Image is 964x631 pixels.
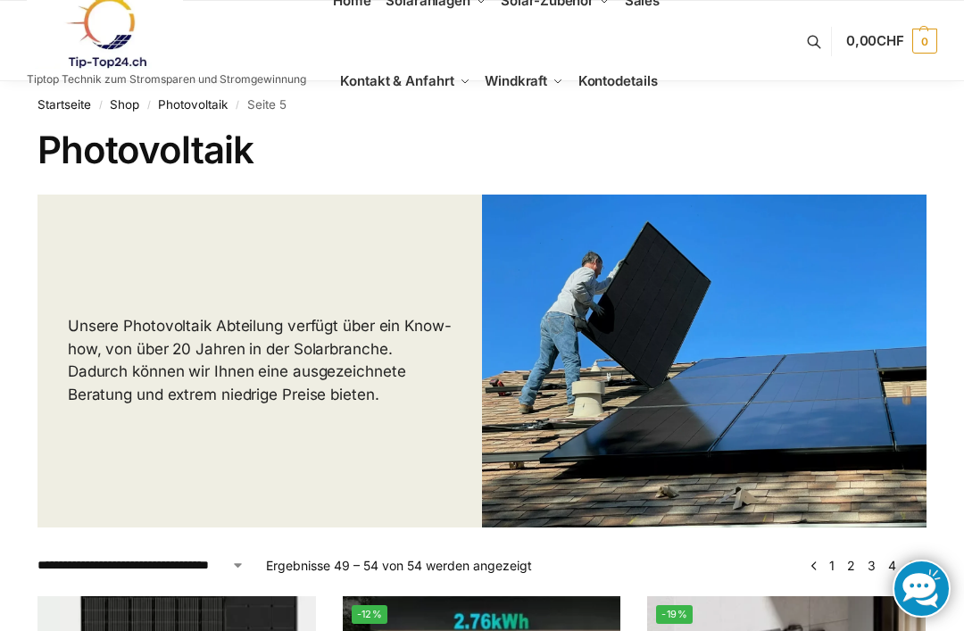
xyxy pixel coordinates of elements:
[825,558,839,573] a: Seite 1
[139,98,158,112] span: /
[37,556,245,575] select: Shop-Reihenfolge
[843,558,860,573] a: Seite 2
[158,97,228,112] a: Photovoltaik
[333,41,478,121] a: Kontakt & Anfahrt
[228,98,246,112] span: /
[68,315,452,406] p: Unsere Photovoltaik Abteilung verfügt über ein Know-how, von über 20 Jahren in der Solarbranche. ...
[37,128,927,172] h1: Photovoltaik
[482,195,927,528] img: Photovoltaik Dachanlagen
[846,32,904,49] span: 0,00
[846,14,937,68] a: 0,00CHF 0
[808,556,821,575] a: ←
[478,41,571,121] a: Windkraft
[912,29,937,54] span: 0
[578,72,658,89] span: Kontodetails
[110,97,139,112] a: Shop
[266,556,532,575] p: Ergebnisse 49 – 54 von 54 werden angezeigt
[91,98,110,112] span: /
[37,81,927,128] nav: Breadcrumb
[37,97,91,112] a: Startseite
[884,558,901,573] a: Seite 4
[877,32,904,49] span: CHF
[863,558,880,573] a: Seite 3
[27,74,306,85] p: Tiptop Technik zum Stromsparen und Stromgewinnung
[802,556,927,575] nav: Produkt-Seitennummerierung
[340,72,453,89] span: Kontakt & Anfahrt
[570,41,664,121] a: Kontodetails
[485,72,547,89] span: Windkraft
